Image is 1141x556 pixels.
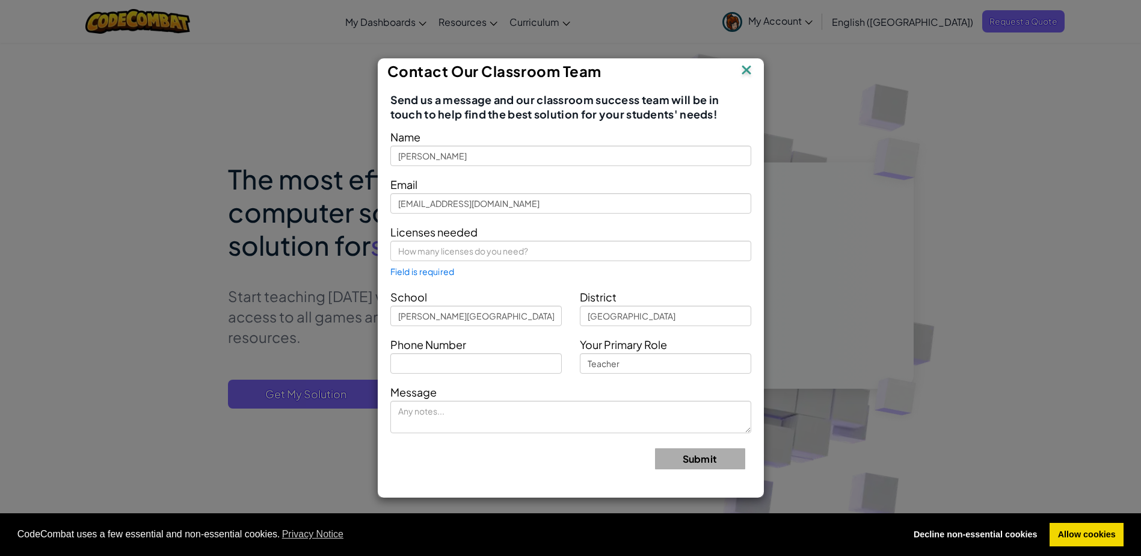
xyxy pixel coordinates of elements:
a: deny cookies [905,523,1045,547]
button: Submit [655,448,745,469]
span: Email [390,178,417,191]
img: IconClose.svg [739,62,754,80]
span: Name [390,130,420,144]
span: Message [390,385,437,399]
span: Your Primary Role [580,338,667,351]
span: Phone Number [390,338,466,351]
span: District [580,290,617,304]
span: CodeCombat uses a few essential and non-essential cookies. [17,525,896,543]
a: learn more about cookies [280,525,346,543]
a: allow cookies [1050,523,1124,547]
span: School [390,290,427,304]
span: Contact Our Classroom Team [387,62,602,80]
span: Licenses needed [390,225,478,239]
input: Teacher, Principal, etc. [580,353,751,374]
span: Field is required [390,267,455,276]
input: How many licenses do you need? [390,241,751,261]
span: Send us a message and our classroom success team will be in touch to help find the best solution ... [390,93,751,122]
